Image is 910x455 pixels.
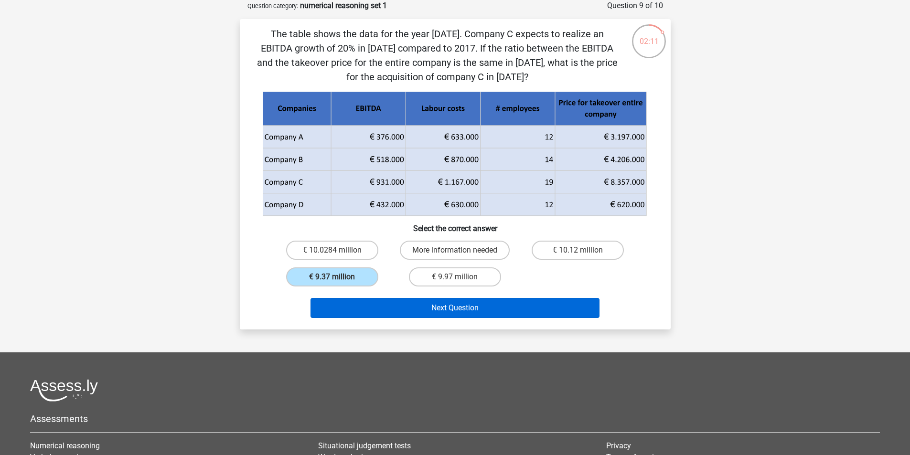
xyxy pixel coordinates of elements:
img: Assessly logo [30,379,98,402]
a: Numerical reasoning [30,441,100,450]
p: The table shows the data for the year [DATE]. Company C expects to realize an EBITDA growth of 20... [255,27,620,84]
label: More information needed [400,241,510,260]
small: Question category: [247,2,298,10]
div: 02:11 [631,23,667,47]
label: € 9.97 million [409,267,501,286]
a: Privacy [606,441,631,450]
h5: Assessments [30,413,880,424]
button: Next Question [310,298,600,318]
label: € 10.12 million [532,241,624,260]
label: € 10.0284 million [286,241,378,260]
h6: Select the correct answer [255,216,655,233]
label: € 9.37 million [286,267,378,286]
strong: numerical reasoning set 1 [300,1,387,10]
a: Situational judgement tests [318,441,411,450]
